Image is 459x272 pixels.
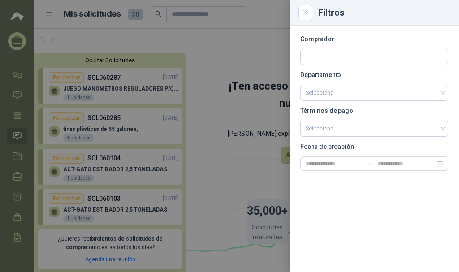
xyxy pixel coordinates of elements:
[318,8,448,17] div: Filtros
[300,7,311,18] button: Close
[300,144,448,149] p: Fecha de creación
[367,160,374,167] span: swap-right
[367,160,374,167] span: to
[300,108,448,113] p: Términos de pago
[300,36,448,42] p: Comprador
[300,72,448,78] p: Departamento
